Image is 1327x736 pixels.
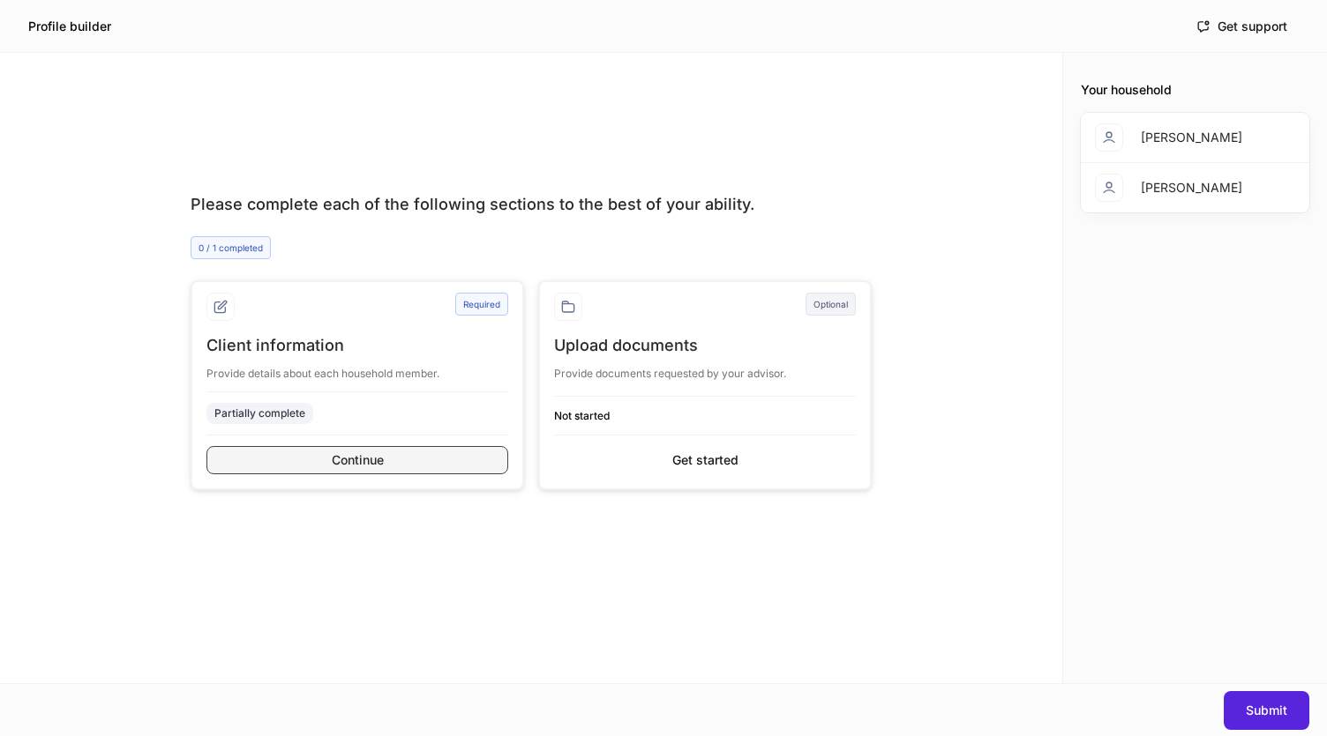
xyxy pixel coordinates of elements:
button: Get support [1185,12,1299,41]
div: Provide details about each household member. [206,356,508,381]
div: Your household [1081,81,1309,99]
button: Submit [1224,691,1309,730]
h5: Profile builder [28,18,111,35]
div: Please complete each of the following sections to the best of your ability. [191,194,872,215]
h6: Not started [554,407,856,424]
button: Continue [206,446,508,474]
div: [PERSON_NAME] [1141,179,1242,197]
div: Continue [332,451,384,469]
div: Optional [806,293,856,316]
div: 0 / 1 completed [191,236,271,259]
button: Get started [554,446,856,474]
div: Get support [1218,18,1287,35]
div: Submit [1246,702,1287,719]
div: Partially complete [214,405,305,421]
div: Provide documents requested by your advisor. [554,356,856,381]
div: Get started [672,451,738,469]
div: Upload documents [554,335,856,356]
div: Required [455,293,508,316]
div: Client information [206,335,508,356]
div: [PERSON_NAME] [1141,129,1242,146]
